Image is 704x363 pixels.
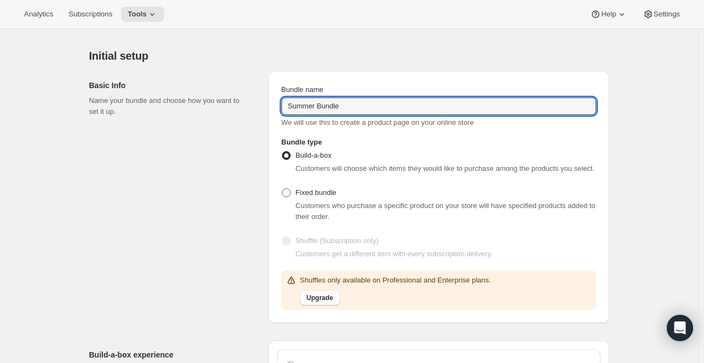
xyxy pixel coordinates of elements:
[68,10,112,19] span: Subscriptions
[296,237,379,245] span: Shuffle (Subscription only)
[296,250,493,258] span: Customers get a different item with every subscription delivery.
[281,138,322,146] span: Bundle type
[62,7,119,22] button: Subscriptions
[296,164,595,172] span: Customers will choose which items they would like to purchase among the products you select.
[296,188,336,197] span: Fixed bundle
[667,315,693,341] div: Open Intercom Messenger
[584,7,633,22] button: Help
[601,10,616,19] span: Help
[18,7,60,22] button: Analytics
[636,7,686,22] button: Settings
[89,80,251,91] h2: Basic Info
[281,118,474,126] span: We will use this to create a product page on your online store
[300,290,340,306] button: Upgrade
[128,10,147,19] span: Tools
[89,95,251,117] p: Name your bundle and choose how you want to set it up.
[89,49,609,62] h2: Initial setup
[296,151,332,159] span: Build-a-box
[307,293,333,302] span: Upgrade
[281,97,596,115] input: ie. Smoothie box
[654,10,680,19] span: Settings
[296,201,596,221] span: Customers who purchase a specific product on your store will have specified products added to the...
[89,349,251,360] h2: Build-a-box experience
[24,10,53,19] span: Analytics
[121,7,164,22] button: Tools
[300,275,491,286] p: Shuffles only available on Professional and Enterprise plans.
[281,85,324,94] span: Bundle name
